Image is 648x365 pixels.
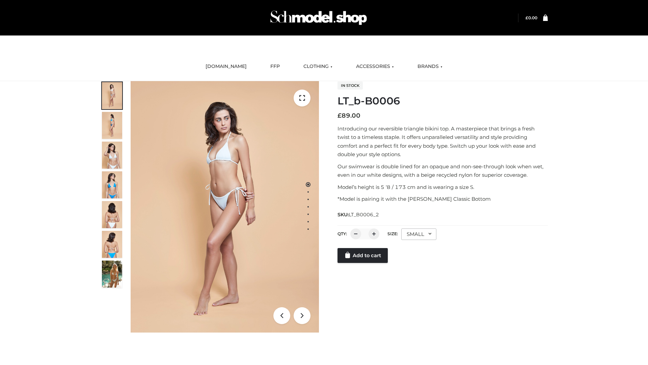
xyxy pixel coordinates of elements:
[102,171,122,198] img: ArielClassicBikiniTop_CloudNine_AzureSky_OW114ECO_4-scaled.jpg
[351,59,399,74] a: ACCESSORIES
[525,15,528,20] span: £
[102,231,122,258] img: ArielClassicBikiniTop_CloudNine_AzureSky_OW114ECO_8-scaled.jpg
[102,201,122,228] img: ArielClassicBikiniTop_CloudNine_AzureSky_OW114ECO_7-scaled.jpg
[525,15,537,20] bdi: 0.00
[200,59,252,74] a: [DOMAIN_NAME]
[265,59,285,74] a: FFP
[102,142,122,169] img: ArielClassicBikiniTop_CloudNine_AzureSky_OW114ECO_3-scaled.jpg
[298,59,337,74] a: CLOTHING
[525,15,537,20] a: £0.00
[131,81,319,333] img: LT_b-B0006
[102,261,122,288] img: Arieltop_CloudNine_AzureSky2.jpg
[401,228,436,240] div: SMALL
[337,124,548,159] p: Introducing our reversible triangle bikini top. A masterpiece that brings a fresh twist to a time...
[268,4,369,31] img: Schmodel Admin 964
[337,195,548,203] p: *Model is pairing it with the [PERSON_NAME] Classic Bottom
[102,82,122,109] img: ArielClassicBikiniTop_CloudNine_AzureSky_OW114ECO_1-scaled.jpg
[349,212,379,218] span: LT_B0006_2
[337,112,360,119] bdi: 89.00
[337,211,380,219] span: SKU:
[387,231,398,236] label: Size:
[337,81,363,90] span: In stock
[337,231,347,236] label: QTY:
[337,183,548,192] p: Model’s height is 5 ‘8 / 173 cm and is wearing a size S.
[412,59,448,74] a: BRANDS
[102,112,122,139] img: ArielClassicBikiniTop_CloudNine_AzureSky_OW114ECO_2-scaled.jpg
[337,112,342,119] span: £
[337,95,548,107] h1: LT_b-B0006
[337,248,388,263] a: Add to cart
[337,162,548,179] p: Our swimwear is double lined for an opaque and non-see-through look when wet, even in our white d...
